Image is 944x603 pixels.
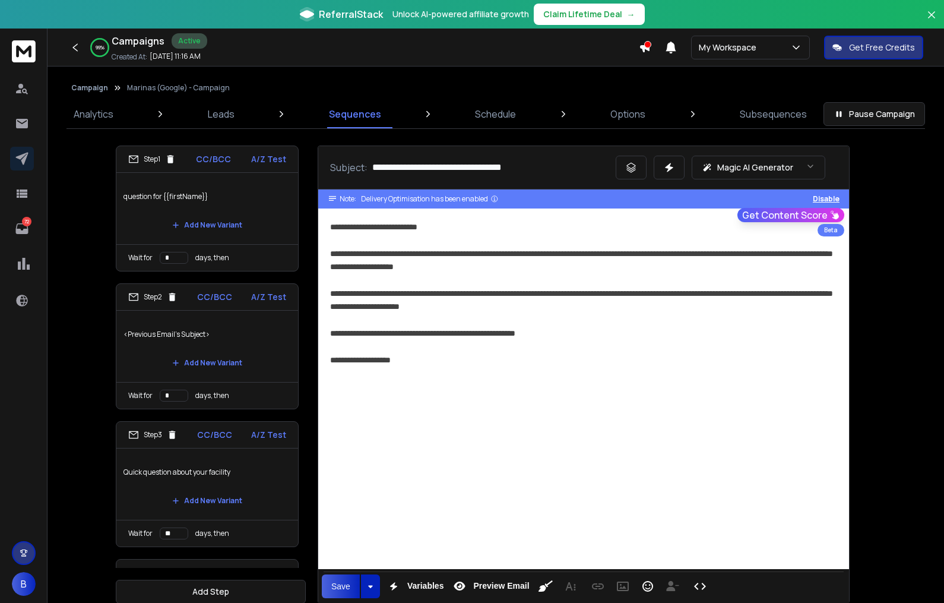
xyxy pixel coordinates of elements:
[195,253,229,263] p: days, then
[74,107,113,121] p: Analytics
[12,572,36,596] button: B
[112,52,147,62] p: Created At:
[172,33,207,49] div: Active
[201,100,242,128] a: Leads
[128,154,176,165] div: Step 1
[128,529,153,538] p: Wait for
[163,351,252,375] button: Add New Variant
[405,581,446,591] span: Variables
[197,291,232,303] p: CC/BCC
[128,292,178,302] div: Step 2
[330,160,368,175] p: Subject:
[612,574,634,598] button: Insert Image (Ctrl+P)
[818,224,844,236] div: Beta
[340,194,356,204] span: Note:
[127,83,230,93] p: Marinas (Google) - Campaign
[901,562,929,591] iframe: Intercom live chat
[71,83,108,93] button: Campaign
[699,42,761,53] p: My Workspace
[468,100,523,128] a: Schedule
[603,100,652,128] a: Options
[123,456,291,489] p: Quick question about your facility
[22,217,31,226] p: 72
[197,429,232,441] p: CC/BCC
[924,7,939,36] button: Close banner
[636,574,659,598] button: Emoticons
[329,107,381,121] p: Sequences
[322,574,360,598] button: Save
[587,574,609,598] button: Insert Link (Ctrl+K)
[96,44,104,51] p: 99 %
[610,107,645,121] p: Options
[823,102,925,126] button: Pause Campaign
[10,217,34,241] a: 72
[627,8,635,20] span: →
[150,52,201,61] p: [DATE] 11:16 AM
[382,574,446,598] button: Variables
[128,567,178,578] div: Step 4
[692,156,825,179] button: Magic AI Generator
[534,574,557,598] button: Clean HTML
[475,107,516,121] p: Schedule
[661,574,684,598] button: Insert Unsubscribe Link
[251,153,286,165] p: A/Z Test
[740,107,807,121] p: Subsequences
[559,574,582,598] button: More Text
[813,194,840,204] button: Disable
[163,213,252,237] button: Add New Variant
[116,146,299,271] li: Step1CC/BCCA/Z Testquestion for {{firstName}}Add New VariantWait fordays, then
[448,574,531,598] button: Preview Email
[116,283,299,409] li: Step2CC/BCCA/Z Test<Previous Email's Subject>Add New VariantWait fordays, then
[112,34,164,48] h1: Campaigns
[197,567,232,579] p: CC/BCC
[123,318,291,351] p: <Previous Email's Subject>
[116,421,299,547] li: Step3CC/BCCA/Z TestQuick question about your facilityAdd New VariantWait fordays, then
[733,100,814,128] a: Subsequences
[534,4,645,25] button: Claim Lifetime Deal→
[66,100,121,128] a: Analytics
[163,489,252,513] button: Add New Variant
[196,153,231,165] p: CC/BCC
[128,391,153,400] p: Wait for
[251,567,286,579] p: A/Z Test
[322,100,388,128] a: Sequences
[128,430,178,440] div: Step 3
[689,574,711,598] button: Code View
[392,8,529,20] p: Unlock AI-powered affiliate growth
[319,7,383,21] span: ReferralStack
[123,180,291,213] p: question for {{firstName}}
[824,36,923,59] button: Get Free Credits
[208,107,235,121] p: Leads
[471,581,531,591] span: Preview Email
[737,208,844,222] button: Get Content Score
[195,529,229,538] p: days, then
[128,253,153,263] p: Wait for
[717,162,793,173] p: Magic AI Generator
[849,42,915,53] p: Get Free Credits
[361,194,499,204] div: Delivery Optimisation has been enabled
[251,429,286,441] p: A/Z Test
[251,291,286,303] p: A/Z Test
[195,391,229,400] p: days, then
